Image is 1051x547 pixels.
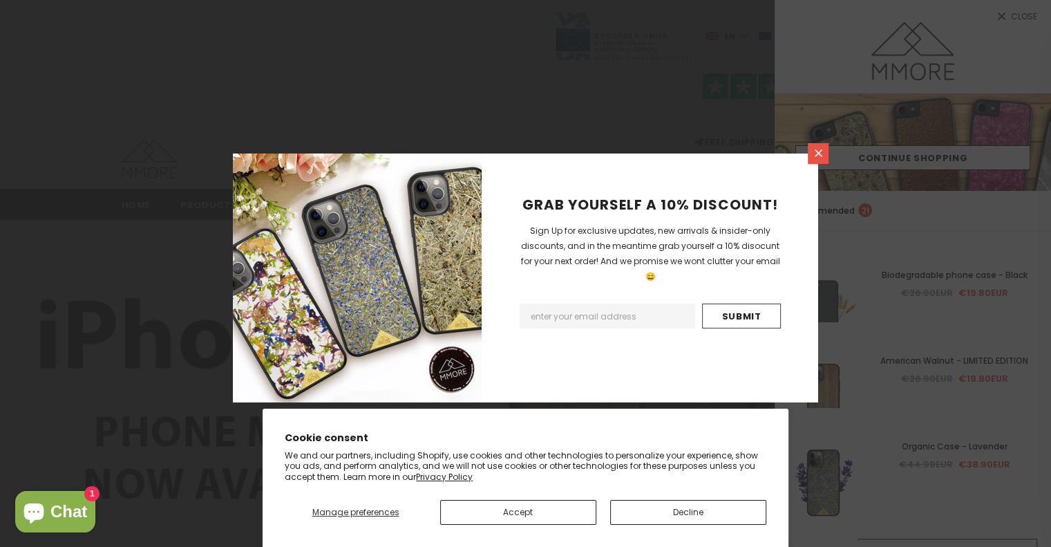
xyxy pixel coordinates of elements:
input: Email Address [520,304,695,328]
input: Submit [702,304,781,328]
span: Manage preferences [312,506,399,518]
span: Sign Up for exclusive updates, new arrivals & insider-only discounts, and in the meantime grab yo... [521,225,780,282]
span: GRAB YOURSELF A 10% DISCOUNT! [522,195,778,214]
p: We and our partners, including Shopify, use cookies and other technologies to personalize your ex... [285,450,766,483]
a: Close [808,143,829,164]
button: Manage preferences [285,500,426,525]
a: Privacy Policy [416,471,473,483]
button: Decline [610,500,766,525]
inbox-online-store-chat: Shopify online store chat [11,491,100,536]
button: Accept [440,500,596,525]
h2: Cookie consent [285,431,766,445]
